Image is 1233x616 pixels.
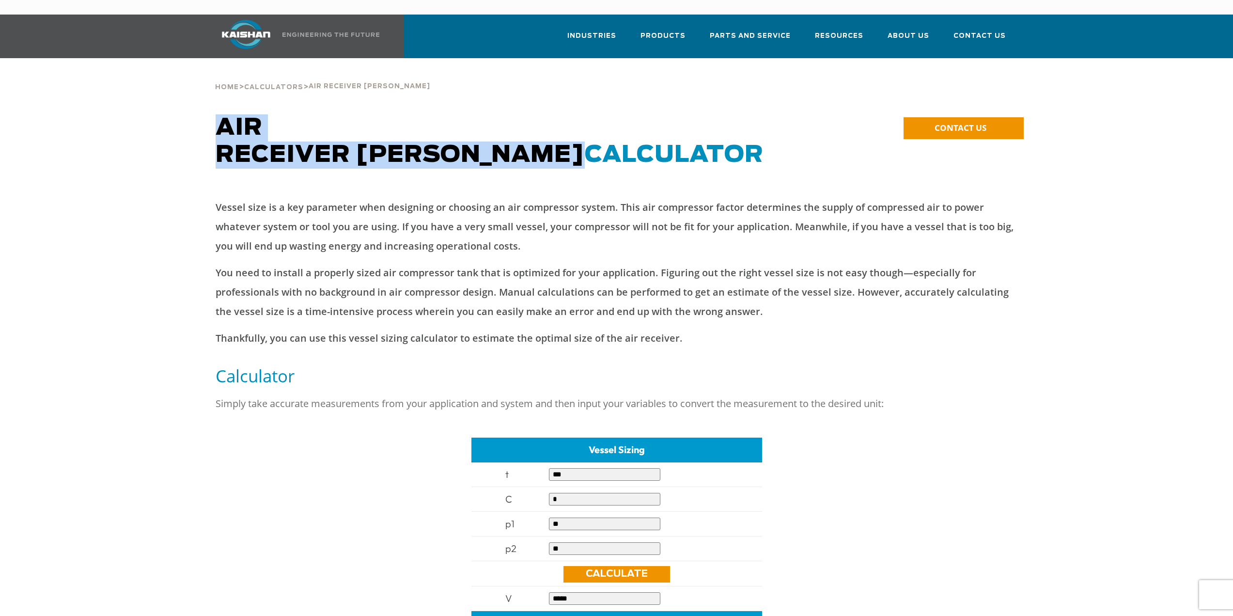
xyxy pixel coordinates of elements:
a: Home [215,82,239,91]
span: AIR RECEIVER [PERSON_NAME] [309,83,430,90]
a: Parts and Service [710,23,791,56]
a: Resources [815,23,863,56]
span: t [505,468,509,480]
h5: Calculator [216,365,1018,387]
span: Vessel Sizing [589,443,645,456]
a: Calculators [244,82,303,91]
div: > > [215,58,430,95]
span: p1 [505,518,515,530]
span: Resources [815,31,863,42]
a: Industries [567,23,616,56]
a: Products [640,23,686,56]
span: p2 [505,542,516,554]
p: Thankfully, you can use this vessel sizing calculator to estimate the optimal size of the air rec... [216,329,1018,348]
span: C [505,493,512,505]
a: Contact Us [953,23,1006,56]
img: kaishan logo [210,20,282,49]
span: Contact Us [953,31,1006,42]
p: Simply take accurate measurements from your application and system and then input your variables ... [216,394,1018,413]
span: Industries [567,31,616,42]
span: AIR RECEIVER [PERSON_NAME] [216,116,764,167]
a: Calculate [563,566,670,583]
a: About Us [888,23,929,56]
span: V [505,592,512,604]
span: Calculators [244,84,303,91]
span: CALCULATOR [585,143,764,167]
p: You need to install a properly sized air compressor tank that is optimized for your application. ... [216,263,1018,321]
a: Kaishan USA [210,15,381,58]
span: Home [215,84,239,91]
p: Vessel size is a key parameter when designing or choosing an air compressor system. This air comp... [216,198,1018,256]
span: Products [640,31,686,42]
span: CONTACT US [935,122,986,133]
span: About Us [888,31,929,42]
span: Parts and Service [710,31,791,42]
img: Engineering the future [282,32,379,37]
a: CONTACT US [904,117,1024,139]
